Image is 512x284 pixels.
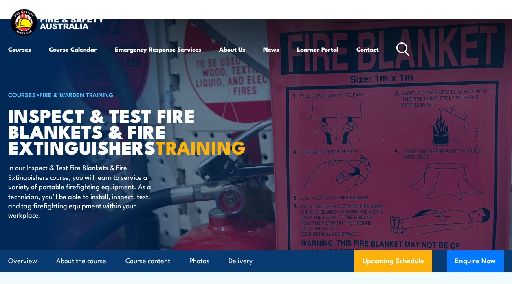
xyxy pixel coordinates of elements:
p: In our Inspect & Test Fire Blankets & Fire Extinguishers course, you will learn to service a vari... [8,162,157,219]
a: Emergency Response Services [115,39,201,59]
a: Overview [8,250,37,272]
a: COURSES [8,90,36,99]
a: Upcoming Schedule [354,250,432,272]
a: About the course [56,250,106,272]
strong: TRAINING [156,133,246,161]
a: Courses [8,39,31,59]
a: Photos [189,250,209,272]
a: Delivery [229,250,253,272]
a: About Us [219,39,245,59]
a: Contact [356,39,379,59]
a: Fire & Warden Training [40,90,114,99]
a: News [263,39,279,59]
h1: Inspect & Test Fire Blankets & Fire Extinguishers [8,107,209,155]
button: Enquire Now [447,250,504,272]
a: Learner Portal [297,39,338,59]
a: Course Calendar [49,39,97,59]
a: Course content [125,250,170,272]
h6: > [8,90,209,99]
